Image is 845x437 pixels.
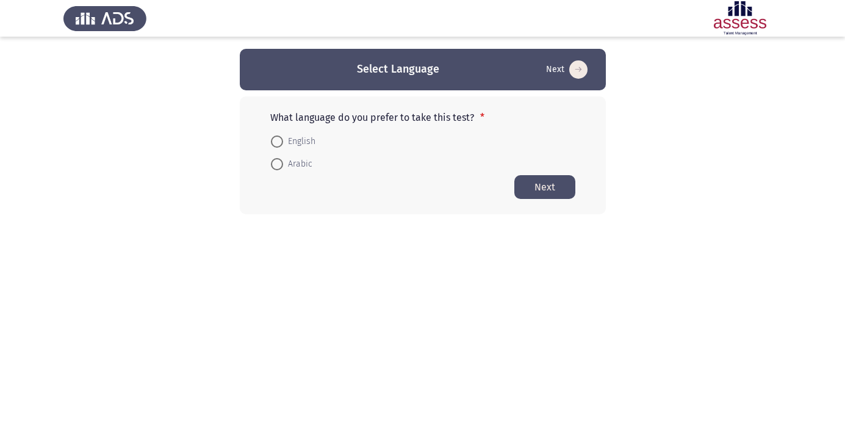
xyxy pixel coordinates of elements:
[283,157,312,172] span: Arabic
[542,60,591,79] button: Start assessment
[63,1,146,35] img: Assess Talent Management logo
[357,62,439,77] h3: Select Language
[514,175,575,199] button: Start assessment
[270,112,575,123] p: What language do you prefer to take this test?
[699,1,782,35] img: Assessment logo of Development Assessment R1 (EN/AR)
[283,134,315,149] span: English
